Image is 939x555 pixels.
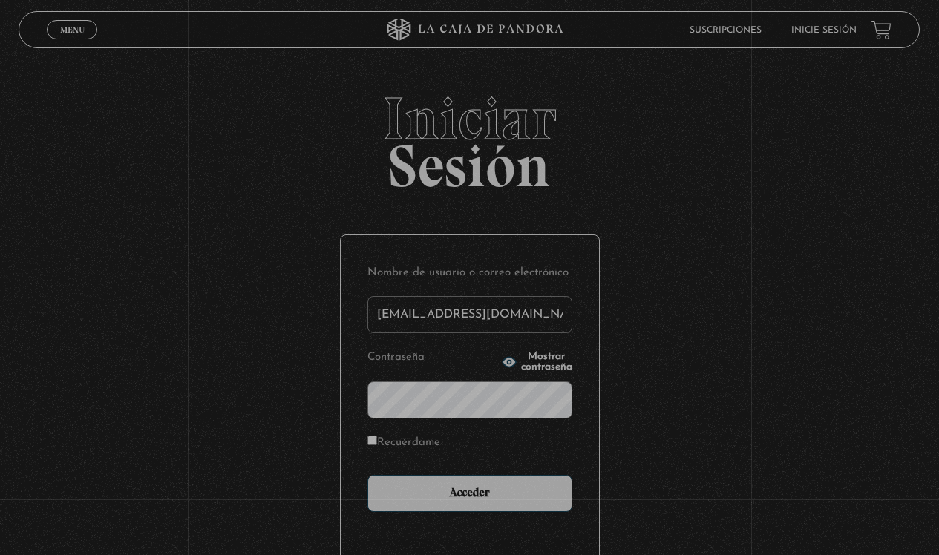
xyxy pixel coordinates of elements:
[19,89,920,148] span: Iniciar
[55,38,90,48] span: Cerrar
[690,26,762,35] a: Suscripciones
[367,436,377,445] input: Recuérdame
[367,432,440,455] label: Recuérdame
[367,347,497,370] label: Contraseña
[60,25,85,34] span: Menu
[367,262,572,285] label: Nombre de usuario o correo electrónico
[19,89,920,184] h2: Sesión
[792,26,857,35] a: Inicie sesión
[367,475,572,512] input: Acceder
[502,352,572,372] button: Mostrar contraseña
[872,19,892,39] a: View your shopping cart
[521,352,572,372] span: Mostrar contraseña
